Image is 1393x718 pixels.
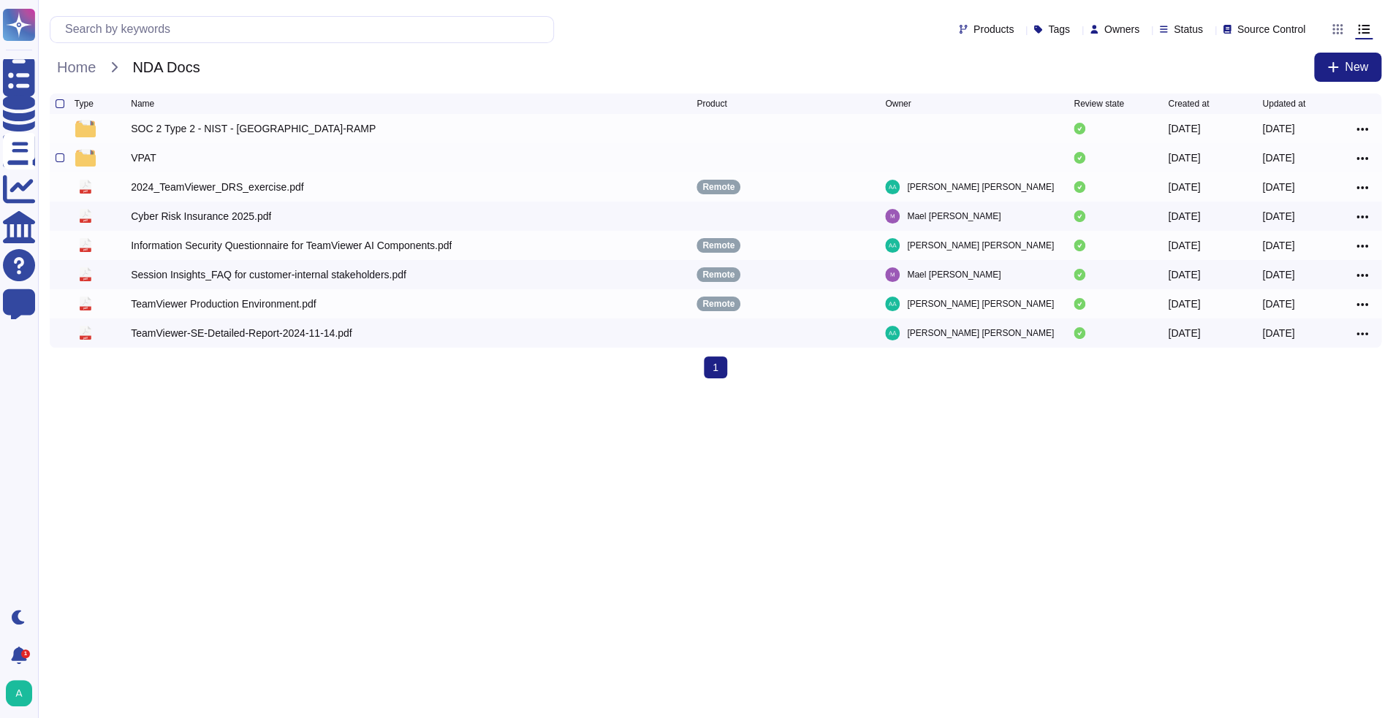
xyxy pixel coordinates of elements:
[885,267,900,282] img: user
[131,150,156,165] div: VPAT
[702,299,735,308] p: Remote
[696,99,726,108] span: Product
[907,267,1001,282] span: Mael [PERSON_NAME]
[1168,238,1200,253] div: [DATE]
[1262,121,1294,136] div: [DATE]
[131,121,376,136] div: SOC 2 Type 2 - NIST - [GEOGRAPHIC_DATA]-RAMP
[131,99,154,108] span: Name
[58,17,553,42] input: Search by keywords
[885,238,900,253] img: user
[885,180,900,194] img: user
[1168,150,1200,165] div: [DATE]
[1262,99,1305,108] span: Updated at
[1262,180,1294,194] div: [DATE]
[702,270,735,279] p: Remote
[704,356,727,378] span: 1
[1074,99,1124,108] span: Review state
[1262,267,1294,282] div: [DATE]
[1262,150,1294,165] div: [DATE]
[1168,297,1200,311] div: [DATE]
[907,209,1001,224] span: Mael [PERSON_NAME]
[1104,24,1139,34] span: Owners
[1168,99,1209,108] span: Created at
[1174,24,1203,34] span: Status
[885,297,900,311] img: user
[6,680,32,706] img: user
[1168,121,1200,136] div: [DATE]
[1314,53,1381,82] button: New
[973,24,1014,34] span: Products
[1168,326,1200,340] div: [DATE]
[3,677,42,709] button: user
[131,297,316,311] div: TeamViewer Production Environment.pdf
[75,99,94,108] span: Type
[885,209,900,224] img: user
[1048,24,1070,34] span: Tags
[131,238,452,253] div: Information Security Questionnaire for TeamViewer AI Components.pdf
[75,149,96,167] img: folder
[1262,326,1294,340] div: [DATE]
[907,297,1054,311] span: [PERSON_NAME] [PERSON_NAME]
[885,326,900,340] img: user
[1262,238,1294,253] div: [DATE]
[1262,209,1294,224] div: [DATE]
[50,56,103,78] span: Home
[1168,267,1200,282] div: [DATE]
[885,99,911,108] span: Owner
[131,180,303,194] div: 2024_TeamViewer_DRS_exercise.pdf
[131,267,406,282] div: Session Insights_FAQ for customer-internal stakeholders.pdf
[1345,61,1368,73] span: New
[1237,24,1305,34] span: Source Control
[75,120,96,137] img: folder
[1168,180,1200,194] div: [DATE]
[131,209,271,224] div: Cyber Risk Insurance 2025.pdf
[1168,209,1200,224] div: [DATE]
[907,326,1054,340] span: [PERSON_NAME] [PERSON_NAME]
[907,238,1054,253] span: [PERSON_NAME] [PERSON_NAME]
[702,183,735,191] p: Remote
[125,56,207,78] span: NDA Docs
[131,326,352,340] div: TeamViewer-SE-Detailed-Report-2024-11-14.pdf
[702,241,735,250] p: Remote
[21,649,30,658] div: 1
[1262,297,1294,311] div: [DATE]
[907,180,1054,194] span: [PERSON_NAME] [PERSON_NAME]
